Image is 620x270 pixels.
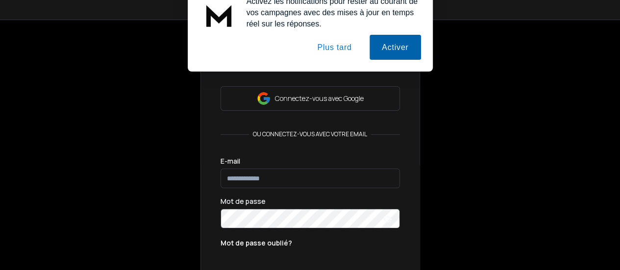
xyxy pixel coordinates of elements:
font: E-mail [221,156,240,166]
font: Activer [382,59,409,68]
img: icône de notification [199,12,239,51]
button: Activer [370,51,421,76]
button: Connectez-vous avec Google [221,86,400,111]
font: Mot de passe oublié? [221,238,292,247]
font: Connectez-vous avec Google [275,94,364,103]
font: ou connectez-vous avec votre email [253,130,367,138]
font: Activez les notifications pour rester au courant de vos campagnes avec des mises à jour en temps ... [247,13,418,44]
button: Plus tard [305,51,364,76]
font: Mot de passe [221,196,266,206]
font: Plus tard [317,59,351,68]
